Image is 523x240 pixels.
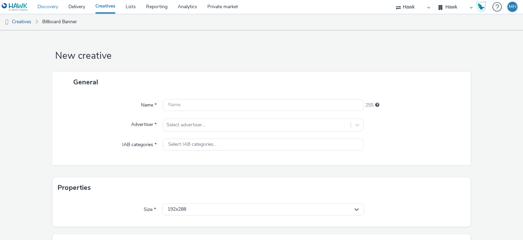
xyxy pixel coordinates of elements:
img: dooh [3,19,10,26]
span: Select IAB categories... [168,142,217,147]
h1: New creative [52,50,471,62]
a: Billboard Banner [39,14,80,30]
div: MH [509,2,517,12]
img: undefined Logo [2,3,28,11]
input: Name [163,99,363,111]
span: 255 [365,102,374,109]
span: 192x288 [168,207,186,212]
span: General [73,77,98,87]
h3: Properties [58,183,91,193]
div: Maximum 255 characters [375,102,379,109]
label: Name * [138,99,159,109]
label: Size * [141,203,159,213]
img: Hawk Academy [476,1,486,12]
label: Advertiser * [128,118,159,128]
label: IAB categories * [120,139,159,148]
a: Hawk Academy [476,1,489,12]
